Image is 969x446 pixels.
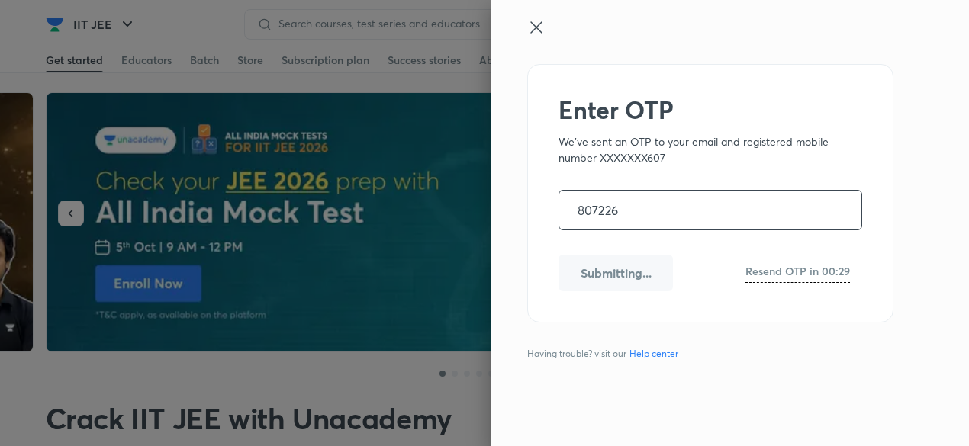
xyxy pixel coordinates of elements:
[559,95,862,124] h2: Enter OTP
[626,347,681,361] a: Help center
[745,263,850,279] h6: Resend OTP in 00:29
[559,255,673,291] button: Submitting...
[559,133,862,165] p: We've sent an OTP to your email and registered mobile number XXXXXXX607
[527,347,684,361] span: Having trouble? visit our
[559,191,861,229] input: One time password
